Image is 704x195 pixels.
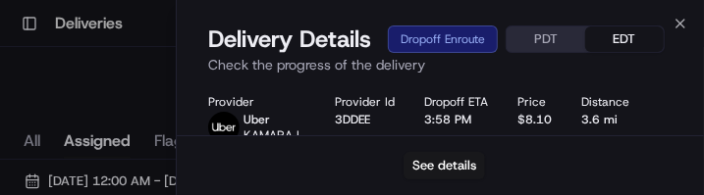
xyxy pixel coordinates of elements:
[517,112,566,127] div: $8.10
[581,94,643,110] div: Distance
[404,152,485,179] button: See details
[244,112,305,127] p: Uber
[208,55,673,74] p: Check the progress of the delivery
[335,112,370,127] button: 3DDEE
[585,26,664,52] button: EDT
[208,24,371,55] span: Delivery Details
[208,112,240,143] img: uber-new-logo.jpeg
[138,49,238,65] a: Powered byPylon
[581,112,643,127] div: 3.6 mi
[335,94,408,110] div: Provider Id
[195,50,238,65] span: Pylon
[424,112,502,127] div: 3:58 PM
[20,20,59,59] img: Nash
[507,26,585,52] button: PDT
[208,94,319,110] div: Provider
[517,94,566,110] div: Price
[244,127,305,143] span: KAMARA L.
[424,94,502,110] div: Dropoff ETA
